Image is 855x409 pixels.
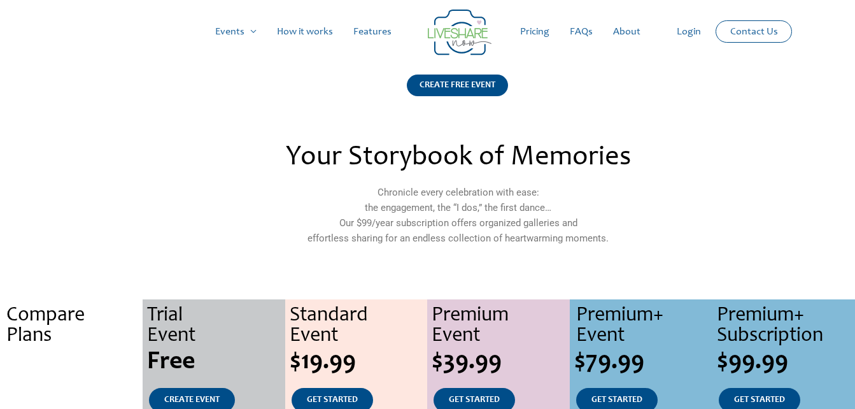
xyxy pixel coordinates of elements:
[182,144,733,172] h2: Your Storybook of Memories
[70,396,73,405] span: .
[182,185,733,246] p: Chronicle every celebration with ease: the engagement, the “I dos,” the first dance… Our $99/year...
[574,350,712,375] div: $79.99
[717,306,855,347] div: Premium+ Subscription
[307,396,358,405] span: GET STARTED
[667,11,711,52] a: Login
[22,11,833,52] nav: Site Navigation
[603,11,651,52] a: About
[720,21,788,42] a: Contact Us
[510,11,560,52] a: Pricing
[290,350,428,375] div: $19.99
[147,306,285,347] div: Trial Event
[717,350,855,375] div: $99.99
[734,396,785,405] span: GET STARTED
[428,10,491,55] img: LiveShare logo - Capture & Share Event Memories
[267,11,343,52] a: How it works
[343,11,402,52] a: Features
[432,306,570,347] div: Premium Event
[407,75,508,112] a: CREATE FREE EVENT
[407,75,508,96] div: CREATE FREE EVENT
[432,350,570,375] div: $39.99
[147,350,285,375] div: Free
[576,306,712,347] div: Premium+ Event
[591,396,642,405] span: GET STARTED
[560,11,603,52] a: FAQs
[290,306,428,347] div: Standard Event
[205,11,267,52] a: Events
[164,396,220,405] span: CREATE EVENT
[68,350,74,375] span: .
[6,306,143,347] div: Compare Plans
[449,396,500,405] span: GET STARTED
